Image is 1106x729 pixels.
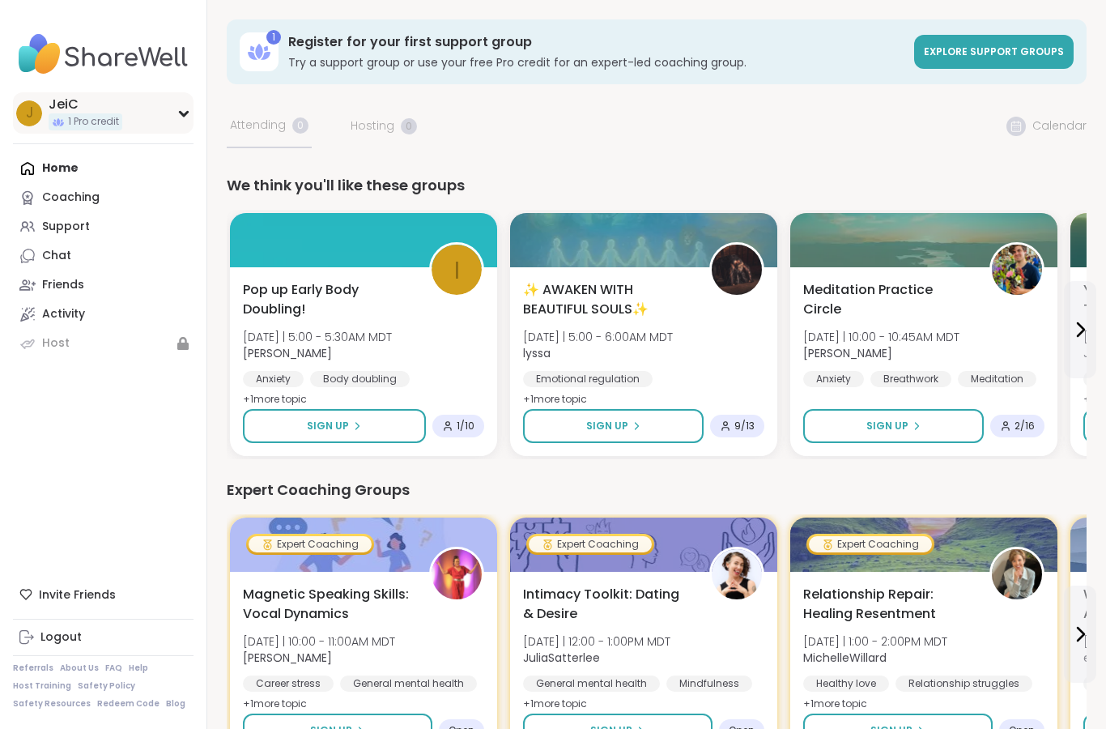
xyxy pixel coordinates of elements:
[523,676,660,692] div: General mental health
[666,676,752,692] div: Mindfulness
[523,280,691,319] span: ✨ AWAKEN WITH BEAUTIFUL SOULS✨
[166,698,185,710] a: Blog
[78,680,135,692] a: Safety Policy
[432,549,482,599] img: Lisa_LaCroix
[42,277,84,293] div: Friends
[243,585,411,624] span: Magnetic Speaking Skills: Vocal Dynamics
[803,585,972,624] span: Relationship Repair: Healing Resentment
[803,329,959,345] span: [DATE] | 10:00 - 10:45AM MDT
[243,409,426,443] button: Sign Up
[49,96,122,113] div: JeiC
[866,419,908,433] span: Sign Up
[712,245,762,295] img: lyssa
[523,329,673,345] span: [DATE] | 5:00 - 6:00AM MDT
[13,623,194,652] a: Logout
[243,371,304,387] div: Anxiety
[243,676,334,692] div: Career stress
[13,698,91,710] a: Safety Resources
[586,419,628,433] span: Sign Up
[307,419,349,433] span: Sign Up
[13,26,194,83] img: ShareWell Nav Logo
[243,650,332,666] b: [PERSON_NAME]
[42,335,70,352] div: Host
[529,536,652,552] div: Expert Coaching
[129,663,148,674] a: Help
[523,409,704,443] button: Sign Up
[803,280,972,319] span: Meditation Practice Circle
[13,212,194,241] a: Support
[523,585,691,624] span: Intimacy Toolkit: Dating & Desire
[523,371,653,387] div: Emotional regulation
[454,251,460,289] span: I
[870,371,951,387] div: Breathwork
[958,371,1036,387] div: Meditation
[13,680,71,692] a: Host Training
[288,54,904,70] h3: Try a support group or use your free Pro credit for an expert-led coaching group.
[40,629,82,646] div: Logout
[42,248,71,264] div: Chat
[243,345,332,361] b: [PERSON_NAME]
[340,676,477,692] div: General mental health
[105,663,122,674] a: FAQ
[803,676,889,692] div: Healthy love
[243,280,411,319] span: Pop up Early Body Doubling!
[13,580,194,609] div: Invite Friends
[523,650,600,666] b: JuliaSatterlee
[803,409,984,443] button: Sign Up
[227,174,1087,197] div: We think you'll like these groups
[992,549,1042,599] img: MichelleWillard
[13,241,194,271] a: Chat
[310,371,410,387] div: Body doubling
[13,300,194,329] a: Activity
[97,698,160,710] a: Redeem Code
[249,536,372,552] div: Expert Coaching
[809,536,932,552] div: Expert Coaching
[243,633,395,650] span: [DATE] | 10:00 - 11:00AM MDT
[523,345,551,361] b: lyssa
[523,633,670,650] span: [DATE] | 12:00 - 1:00PM MDT
[288,33,904,51] h3: Register for your first support group
[266,30,281,45] div: 1
[42,190,100,206] div: Coaching
[803,650,887,666] b: MichelleWillard
[13,183,194,212] a: Coaching
[1015,420,1035,433] span: 2 / 16
[803,633,947,650] span: [DATE] | 1:00 - 2:00PM MDT
[26,103,33,124] span: J
[243,329,392,345] span: [DATE] | 5:00 - 5:30AM MDT
[42,306,85,322] div: Activity
[457,420,474,433] span: 1 / 10
[712,549,762,599] img: JuliaSatterlee
[68,115,119,129] span: 1 Pro credit
[914,35,1074,69] a: Explore support groups
[803,371,864,387] div: Anxiety
[13,271,194,300] a: Friends
[13,329,194,358] a: Host
[60,663,99,674] a: About Us
[895,676,1032,692] div: Relationship struggles
[924,45,1064,58] span: Explore support groups
[42,219,90,235] div: Support
[803,345,892,361] b: [PERSON_NAME]
[734,420,755,433] span: 9 / 13
[13,663,53,674] a: Referrals
[992,245,1042,295] img: Nicholas
[227,479,1087,501] div: Expert Coaching Groups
